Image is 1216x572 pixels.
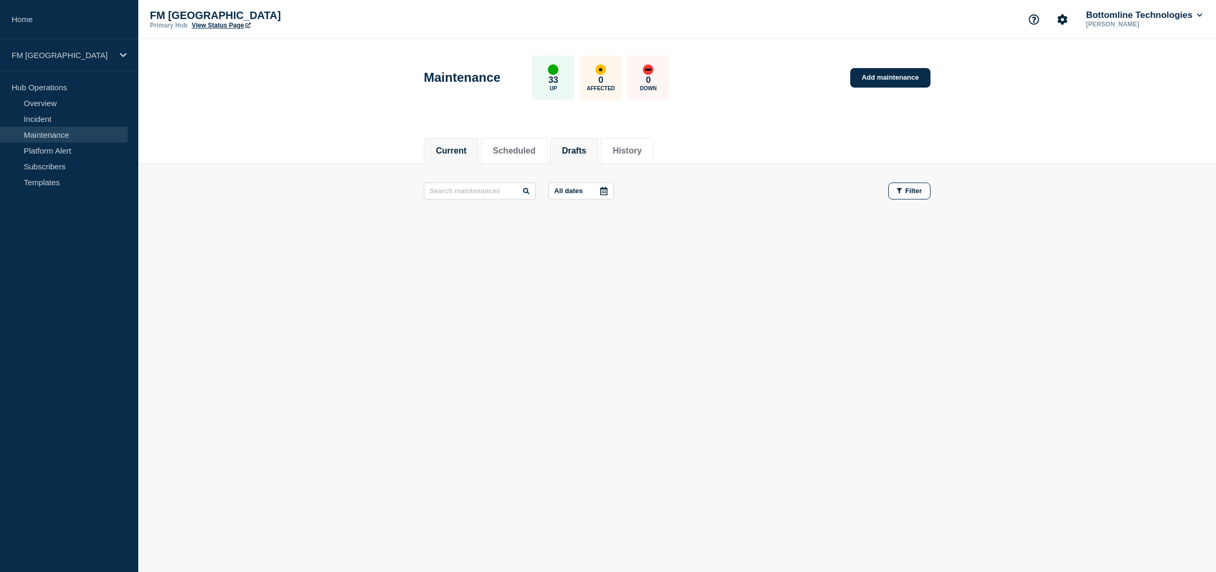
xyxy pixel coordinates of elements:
button: Account settings [1051,8,1073,31]
p: FM [GEOGRAPHIC_DATA] [12,51,113,60]
p: [PERSON_NAME] [1084,21,1194,28]
p: 0 [646,75,651,85]
button: History [613,146,642,156]
a: Add maintenance [850,68,930,88]
button: Bottomline Technologies [1084,10,1204,21]
button: Drafts [562,146,586,156]
p: Up [549,85,557,91]
p: 33 [548,75,558,85]
button: All dates [548,183,614,199]
p: Down [640,85,657,91]
p: All dates [554,187,583,195]
span: Filter [905,187,922,195]
button: Scheduled [493,146,536,156]
button: Filter [888,183,930,199]
p: Affected [587,85,615,91]
p: Primary Hub [150,22,187,29]
h1: Maintenance [424,70,500,85]
div: up [548,64,558,75]
a: View Status Page [192,22,250,29]
div: affected [595,64,606,75]
p: 0 [598,75,603,85]
button: Current [436,146,467,156]
div: down [643,64,653,75]
p: FM [GEOGRAPHIC_DATA] [150,9,361,22]
input: Search maintenances [424,183,536,199]
button: Support [1023,8,1045,31]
